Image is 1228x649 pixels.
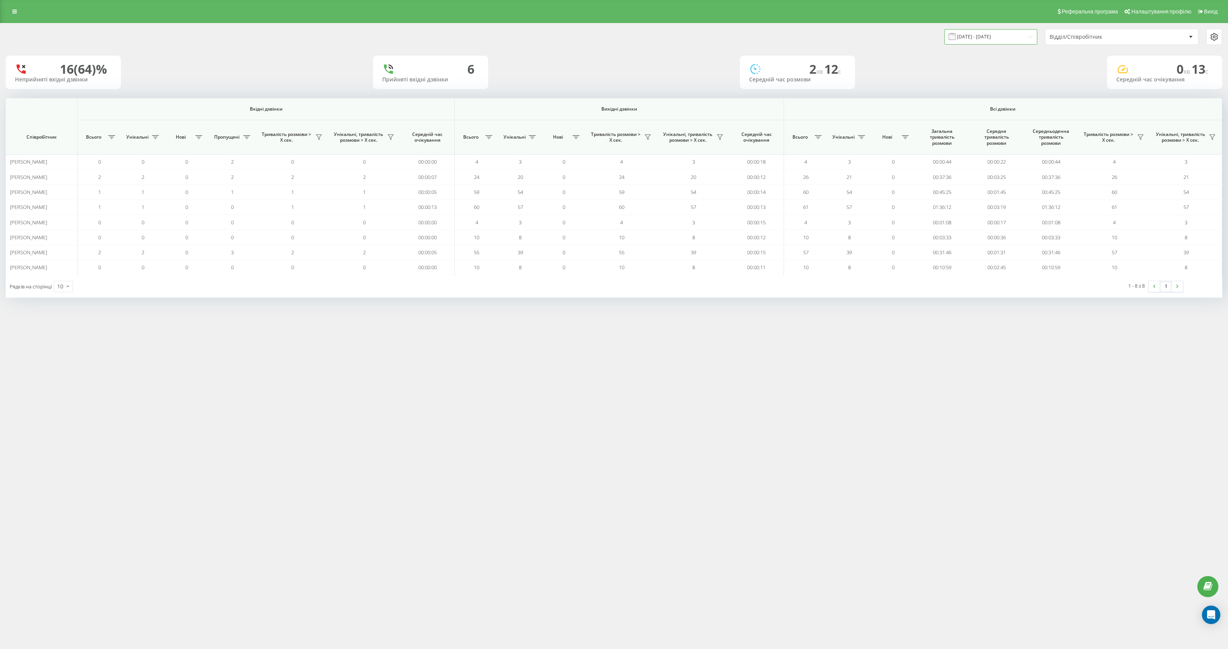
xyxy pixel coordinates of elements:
[519,158,522,165] span: 3
[100,106,432,112] span: Вхідні дзвінки
[10,174,47,180] span: [PERSON_NAME]
[589,131,642,143] span: Тривалість розмови > Х сек.
[969,215,1024,230] td: 00:00:17
[1192,61,1208,77] span: 13
[474,204,479,210] span: 60
[98,204,101,210] span: 1
[969,154,1024,169] td: 00:00:22
[519,264,522,271] span: 8
[98,249,101,256] span: 2
[730,215,784,230] td: 00:00:15
[1024,154,1078,169] td: 00:00:44
[809,106,1197,112] span: Всі дзвінки
[474,234,479,241] span: 10
[1131,8,1191,15] span: Налаштування профілю
[502,134,527,140] span: Унікальні
[363,249,366,256] span: 2
[847,174,852,180] span: 21
[691,249,696,256] span: 39
[803,174,809,180] span: 26
[1062,8,1118,15] span: Реферальна програма
[1113,219,1116,226] span: 4
[1183,67,1192,76] span: хв
[1024,215,1078,230] td: 00:01:08
[474,249,479,256] span: 55
[142,264,144,271] span: 0
[847,249,852,256] span: 39
[892,189,895,195] span: 0
[915,169,969,184] td: 00:37:36
[892,249,895,256] span: 0
[382,76,479,83] div: Прийняті вхідні дзвінки
[185,158,188,165] span: 0
[736,131,777,143] span: Середній час очікування
[563,249,565,256] span: 0
[459,134,483,140] span: Всього
[13,134,70,140] span: Співробітник
[10,283,52,290] span: Рядків на сторінці
[291,158,294,165] span: 0
[848,219,851,226] span: 3
[691,189,696,195] span: 54
[969,260,1024,275] td: 00:02:45
[142,158,144,165] span: 0
[848,158,851,165] span: 3
[804,158,807,165] span: 4
[692,158,695,165] span: 3
[519,219,522,226] span: 3
[10,249,47,256] span: [PERSON_NAME]
[363,204,366,210] span: 1
[969,245,1024,260] td: 00:01:31
[400,154,455,169] td: 00:00:00
[1112,204,1117,210] span: 61
[875,134,900,140] span: Нові
[98,174,101,180] span: 2
[142,234,144,241] span: 0
[231,158,234,165] span: 2
[1112,249,1117,256] span: 57
[406,131,448,143] span: Середній час очікування
[57,283,63,290] div: 10
[400,260,455,275] td: 00:00:00
[847,189,852,195] span: 54
[1205,67,1208,76] span: c
[474,264,479,271] span: 10
[474,189,479,195] span: 59
[1128,282,1145,290] div: 1 - 8 з 8
[185,174,188,180] span: 0
[563,234,565,241] span: 0
[730,260,784,275] td: 00:00:11
[363,219,366,226] span: 0
[291,219,294,226] span: 0
[10,234,47,241] span: [PERSON_NAME]
[892,219,895,226] span: 0
[788,134,812,140] span: Всього
[915,245,969,260] td: 00:31:46
[400,200,455,215] td: 00:00:13
[969,200,1024,215] td: 00:03:19
[847,204,852,210] span: 57
[518,189,523,195] span: 54
[363,174,366,180] span: 2
[185,264,188,271] span: 0
[169,134,193,140] span: Нові
[619,189,624,195] span: 59
[892,234,895,241] span: 0
[809,61,824,77] span: 2
[142,249,144,256] span: 2
[332,131,385,143] span: Унікальні, тривалість розмови > Х сек.
[98,158,101,165] span: 0
[185,204,188,210] span: 0
[892,174,895,180] span: 0
[619,204,624,210] span: 60
[1024,200,1078,215] td: 01:36:12
[921,128,963,146] span: Загальна тривалість розмови
[400,185,455,200] td: 00:00:05
[10,264,47,271] span: [PERSON_NAME]
[1183,174,1189,180] span: 21
[563,174,565,180] span: 0
[620,219,623,226] span: 4
[1204,8,1218,15] span: Вихід
[291,189,294,195] span: 1
[1160,281,1172,292] a: 1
